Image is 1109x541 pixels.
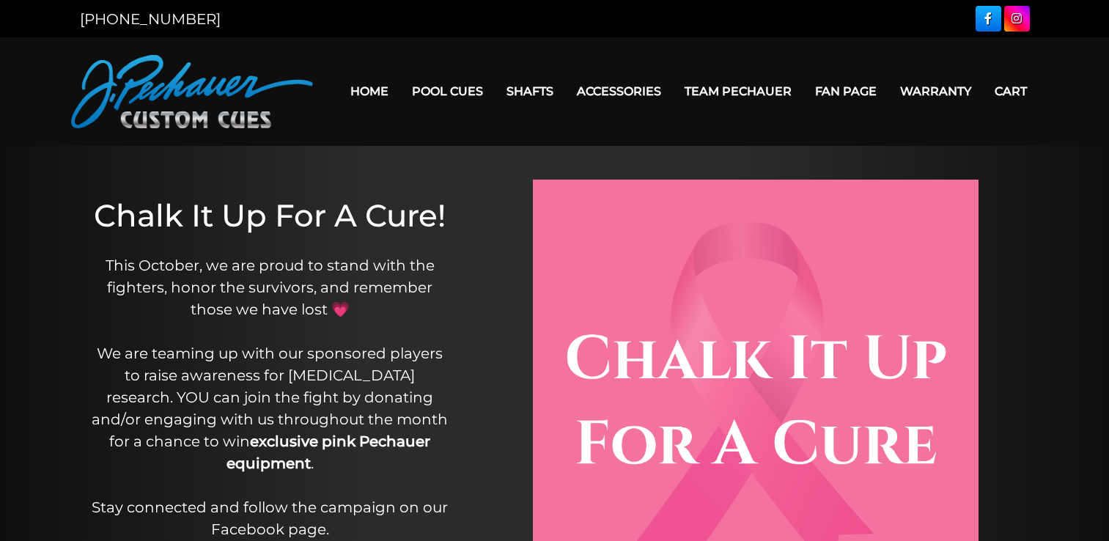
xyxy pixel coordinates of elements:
[90,254,449,540] p: This October, we are proud to stand with the fighters, honor the survivors, and remember those we...
[888,73,983,110] a: Warranty
[339,73,400,110] a: Home
[565,73,673,110] a: Accessories
[400,73,495,110] a: Pool Cues
[673,73,803,110] a: Team Pechauer
[90,197,449,234] h1: Chalk It Up For A Cure!
[80,10,221,28] a: [PHONE_NUMBER]
[71,55,313,128] img: Pechauer Custom Cues
[495,73,565,110] a: Shafts
[983,73,1039,110] a: Cart
[803,73,888,110] a: Fan Page
[226,433,431,472] strong: exclusive pink Pechauer equipment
